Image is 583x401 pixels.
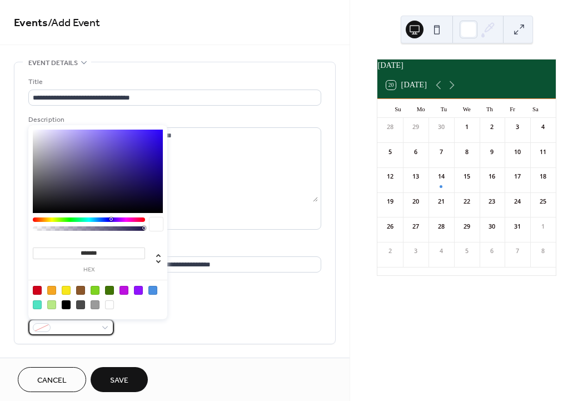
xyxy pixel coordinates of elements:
[382,78,431,92] button: 20[DATE]
[33,300,42,309] div: #50E3C2
[411,147,420,156] div: 6
[539,172,547,181] div: 18
[377,60,556,72] div: [DATE]
[28,243,319,255] div: Location
[437,197,446,206] div: 21
[462,122,471,131] div: 1
[386,222,395,231] div: 26
[437,222,446,231] div: 28
[462,197,471,206] div: 22
[539,246,547,255] div: 8
[91,300,99,309] div: #9B9B9B
[37,375,67,387] span: Cancel
[386,99,409,118] div: Su
[513,147,522,156] div: 10
[28,57,78,69] span: Event details
[437,122,446,131] div: 30
[28,114,319,126] div: Description
[455,99,478,118] div: We
[501,99,524,118] div: Fr
[432,99,455,118] div: Tu
[62,286,71,295] div: #F8E71C
[386,147,395,156] div: 5
[524,99,547,118] div: Sa
[411,222,420,231] div: 27
[487,197,496,206] div: 23
[62,300,71,309] div: #000000
[411,197,420,206] div: 20
[462,222,471,231] div: 29
[513,222,522,231] div: 31
[18,367,86,392] button: Cancel
[462,147,471,156] div: 8
[28,76,319,88] div: Title
[513,246,522,255] div: 7
[487,246,496,255] div: 6
[539,222,547,231] div: 1
[539,197,547,206] div: 25
[411,246,420,255] div: 3
[110,375,128,387] span: Save
[386,122,395,131] div: 28
[386,246,395,255] div: 2
[33,267,145,273] label: hex
[14,12,48,34] a: Events
[462,246,471,255] div: 5
[410,99,432,118] div: Mo
[411,122,420,131] div: 29
[76,300,85,309] div: #4A4A4A
[437,147,446,156] div: 7
[148,286,157,295] div: #4A90E2
[33,286,42,295] div: #D0021B
[47,286,56,295] div: #F5A623
[437,172,446,181] div: 14
[513,122,522,131] div: 3
[134,286,143,295] div: #9013FE
[487,147,496,156] div: 9
[91,367,148,392] button: Save
[386,172,395,181] div: 12
[539,122,547,131] div: 4
[76,286,85,295] div: #8B572A
[513,172,522,181] div: 17
[513,197,522,206] div: 24
[437,246,446,255] div: 4
[487,172,496,181] div: 16
[119,286,128,295] div: #BD10E0
[539,147,547,156] div: 11
[91,286,99,295] div: #7ED321
[105,300,114,309] div: #FFFFFF
[487,222,496,231] div: 30
[386,197,395,206] div: 19
[462,172,471,181] div: 15
[478,99,501,118] div: Th
[487,122,496,131] div: 2
[411,172,420,181] div: 13
[48,12,100,34] span: / Add Event
[47,300,56,309] div: #B8E986
[105,286,114,295] div: #417505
